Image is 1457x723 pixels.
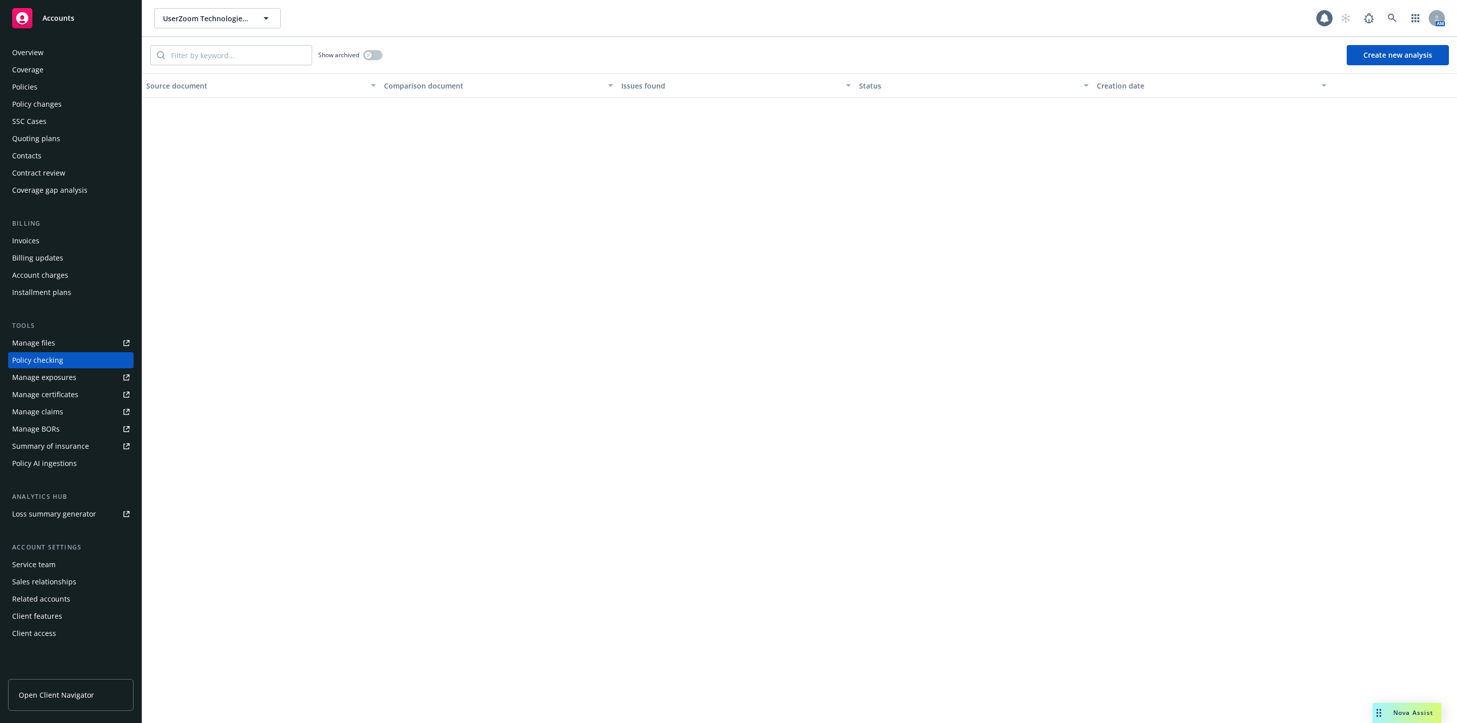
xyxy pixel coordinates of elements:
div: Billing updates [12,250,63,266]
a: Quoting plans [8,131,134,147]
div: Installment plans [12,284,71,301]
div: Coverage gap analysis [12,182,88,198]
button: Nova Assist [1373,703,1441,723]
div: Issues found [621,80,840,91]
a: Policy AI ingestions [8,455,134,472]
a: Coverage [8,62,134,78]
div: Contract review [12,165,65,181]
div: Loss summary generator [12,506,96,522]
a: Client features [8,608,134,624]
a: Account charges [8,267,134,283]
div: Status [859,80,1078,91]
div: Manage claims [12,404,63,420]
a: Manage claims [8,404,134,420]
a: Policy checking [8,352,134,368]
div: Account settings [8,542,134,552]
button: Status [855,73,1093,98]
div: Service team [12,557,56,573]
span: Show archived [318,51,359,59]
a: Related accounts [8,591,134,607]
a: Billing updates [8,250,134,266]
div: Manage BORs [12,421,60,437]
div: Billing [8,219,134,229]
div: Sales relationships [12,574,76,590]
a: Contacts [8,148,134,164]
button: Creation date [1093,73,1331,98]
div: Drag to move [1373,703,1385,723]
div: Summary of insurance [12,438,89,454]
a: Service team [8,557,134,573]
a: Invoices [8,233,134,249]
a: Switch app [1405,8,1426,28]
button: Issues found [617,73,855,98]
a: Sales relationships [8,574,134,590]
div: Client features [12,608,62,624]
a: Contract review [8,165,134,181]
div: Client access [12,625,56,642]
a: Client access [8,625,134,642]
span: Nova Assist [1393,708,1433,717]
a: Manage BORs [8,421,134,437]
a: Policies [8,79,134,95]
div: Manage exposures [12,369,76,386]
a: Accounts [8,4,134,32]
span: Open Client Navigator [19,690,94,700]
button: UserZoom Technologies, Inc. [154,8,281,28]
div: Policy checking [12,352,63,368]
svg: Search [157,51,165,59]
span: Accounts [42,14,74,22]
div: Related accounts [12,591,70,607]
input: Filter by keyword... [165,46,312,65]
div: SSC Cases [12,113,47,130]
a: SSC Cases [8,113,134,130]
div: Manage certificates [12,387,78,403]
div: Policy changes [12,96,62,112]
a: Loss summary generator [8,506,134,522]
button: Comparison document [380,73,618,98]
div: Account charges [12,267,68,283]
a: Overview [8,45,134,61]
div: Manage files [12,335,55,351]
a: Manage exposures [8,369,134,386]
div: Invoices [12,233,39,249]
div: Creation date [1097,80,1315,91]
div: Coverage [12,62,44,78]
button: Create new analysis [1347,45,1449,65]
a: Summary of insurance [8,438,134,454]
div: Tools [8,321,134,331]
a: Report a Bug [1359,8,1379,28]
div: Policy AI ingestions [12,455,77,472]
span: UserZoom Technologies, Inc. [163,13,250,24]
a: Coverage gap analysis [8,182,134,198]
a: Manage files [8,335,134,351]
div: Contacts [12,148,41,164]
div: Policies [12,79,37,95]
button: Source document [142,73,380,98]
div: Quoting plans [12,131,60,147]
a: Policy changes [8,96,134,112]
div: Source document [146,80,365,91]
a: Search [1382,8,1402,28]
div: Comparison document [384,80,603,91]
a: Manage certificates [8,387,134,403]
div: Overview [12,45,44,61]
a: Start snowing [1336,8,1356,28]
div: Analytics hub [8,492,134,502]
a: Installment plans [8,284,134,301]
